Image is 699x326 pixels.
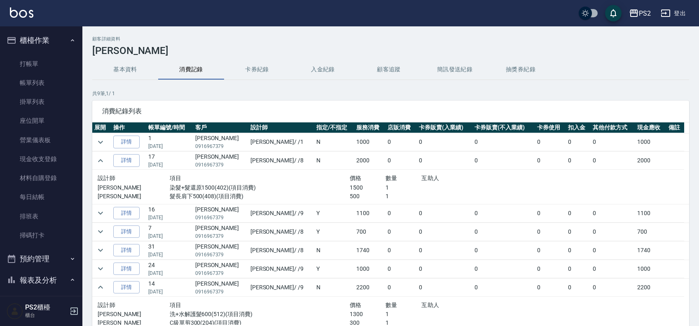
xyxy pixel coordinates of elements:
a: 詳情 [113,244,140,257]
td: [PERSON_NAME] [193,223,248,241]
p: 0916967379 [195,161,246,169]
td: 0 [535,241,566,259]
td: [PERSON_NAME] [193,152,248,170]
td: 0 [535,223,566,241]
td: [PERSON_NAME] / /8 [248,152,314,170]
p: 500 [350,192,386,201]
p: 0916967379 [195,288,246,296]
a: 報表目錄 [3,294,79,313]
p: 1 [386,310,421,319]
td: 1 [146,133,193,151]
th: 設計師 [248,122,314,133]
td: [PERSON_NAME] / /9 [248,204,314,222]
button: 顧客追蹤 [356,60,422,80]
td: 0 [566,260,591,278]
td: 0 [386,260,417,278]
p: 1 [386,183,421,192]
th: 備註 [666,122,685,133]
button: expand row [94,281,107,293]
p: [DATE] [148,251,191,258]
h3: [PERSON_NAME] [92,45,689,56]
p: [PERSON_NAME] [98,183,170,192]
span: 項目 [170,302,182,308]
td: 0 [417,260,472,278]
img: Logo [10,7,33,18]
th: 卡券販賣(不入業績) [472,122,535,133]
td: 16 [146,204,193,222]
a: 詳情 [113,263,140,275]
span: 價格 [350,302,362,308]
a: 詳情 [113,281,140,294]
a: 詳情 [113,225,140,238]
td: 14 [146,278,193,296]
button: expand row [94,225,107,238]
a: 現金收支登錄 [3,150,79,169]
td: 2000 [635,152,666,170]
button: 消費記錄 [158,60,224,80]
td: 0 [417,278,472,296]
td: 0 [417,152,472,170]
button: expand row [94,136,107,148]
p: [DATE] [148,214,191,221]
th: 操作 [111,122,146,133]
p: 0916967379 [195,270,246,277]
td: 0 [591,223,635,241]
td: 0 [591,278,635,296]
h5: PS2櫃檯 [25,303,67,312]
td: 1100 [635,204,666,222]
td: 0 [386,241,417,259]
td: 1000 [354,133,386,151]
a: 掛單列表 [3,92,79,111]
button: 簡訊發送紀錄 [422,60,488,80]
button: 抽獎券紀錄 [488,60,554,80]
th: 帳單編號/時間 [146,122,193,133]
td: 0 [472,133,535,151]
td: Y [314,223,355,241]
span: 數量 [386,175,397,181]
td: 1000 [635,133,666,151]
p: 櫃台 [25,312,67,319]
a: 詳情 [113,154,140,167]
td: [PERSON_NAME] [193,133,248,151]
a: 每日結帳 [3,188,79,206]
td: 2200 [354,278,386,296]
th: 客戶 [193,122,248,133]
td: 0 [566,204,591,222]
button: expand row [94,263,107,275]
button: save [605,5,622,21]
button: expand row [94,207,107,219]
div: PS2 [639,8,651,19]
button: expand row [94,244,107,256]
td: 1740 [635,241,666,259]
p: 髮長肩下500(408)(項目消費) [170,192,350,201]
td: 1100 [354,204,386,222]
td: N [314,133,355,151]
td: 0 [386,152,417,170]
td: 31 [146,241,193,259]
td: [PERSON_NAME] / /9 [248,278,314,296]
td: 0 [472,241,535,259]
th: 卡券販賣(入業績) [417,122,472,133]
a: 掃碼打卡 [3,226,79,245]
button: expand row [94,155,107,167]
p: [DATE] [148,161,191,169]
th: 指定/不指定 [314,122,355,133]
td: 0 [386,204,417,222]
a: 帳單列表 [3,73,79,92]
td: [PERSON_NAME] / /8 [248,223,314,241]
td: [PERSON_NAME] / /9 [248,260,314,278]
td: 700 [635,223,666,241]
td: 700 [354,223,386,241]
td: 7 [146,223,193,241]
td: 0 [417,204,472,222]
td: 2000 [354,152,386,170]
td: 0 [535,278,566,296]
a: 座位開單 [3,111,79,130]
td: 0 [591,204,635,222]
p: 0916967379 [195,232,246,240]
button: 基本資料 [92,60,158,80]
td: 0 [386,133,417,151]
p: 0916967379 [195,143,246,150]
p: [PERSON_NAME] [98,310,170,319]
td: 0 [417,241,472,259]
